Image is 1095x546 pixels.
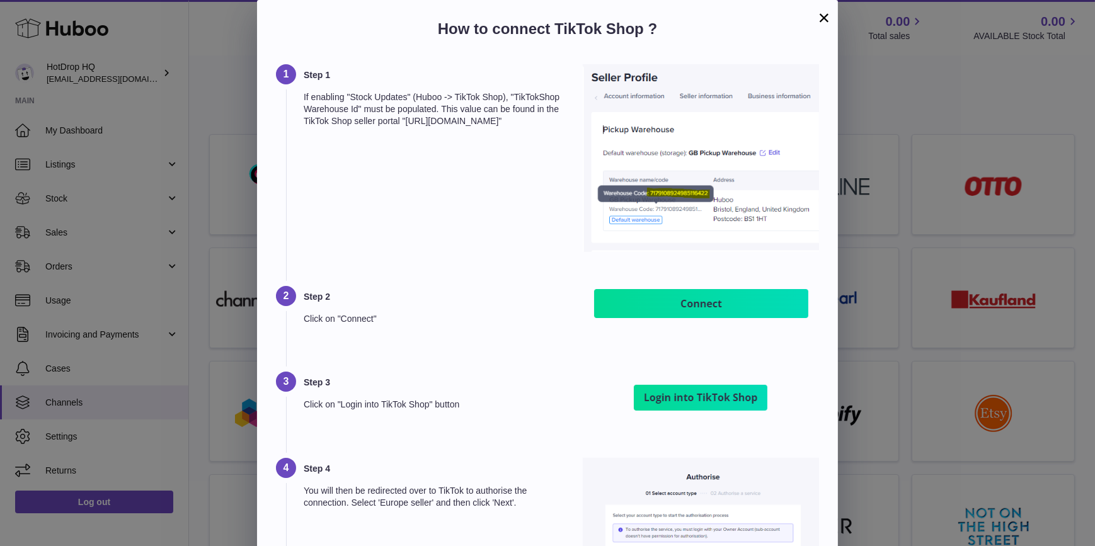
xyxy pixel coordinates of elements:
img: Step 2 helper image [591,286,811,321]
p: If enabling "Stock Updates" (Huboo -> TikTok Shop), "TikTokShop Warehouse Id" must be populated. ... [304,91,566,127]
img: Step 1 helper image [583,64,819,251]
p: You will then be redirected over to TikTok to authorise the connection. Select 'Europe seller' an... [304,485,566,509]
h3: Step 2 [304,291,566,303]
h3: Step 1 [304,69,566,81]
button: × [817,10,832,25]
h3: Step 4 [304,463,566,475]
h3: Step 3 [304,377,566,389]
h2: How to connect TikTok Shop ? [276,19,819,45]
img: Step 3 helper image [622,372,780,423]
p: Click on "Connect" [304,313,566,325]
p: Click on "Login into TikTok Shop" button [304,399,566,411]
